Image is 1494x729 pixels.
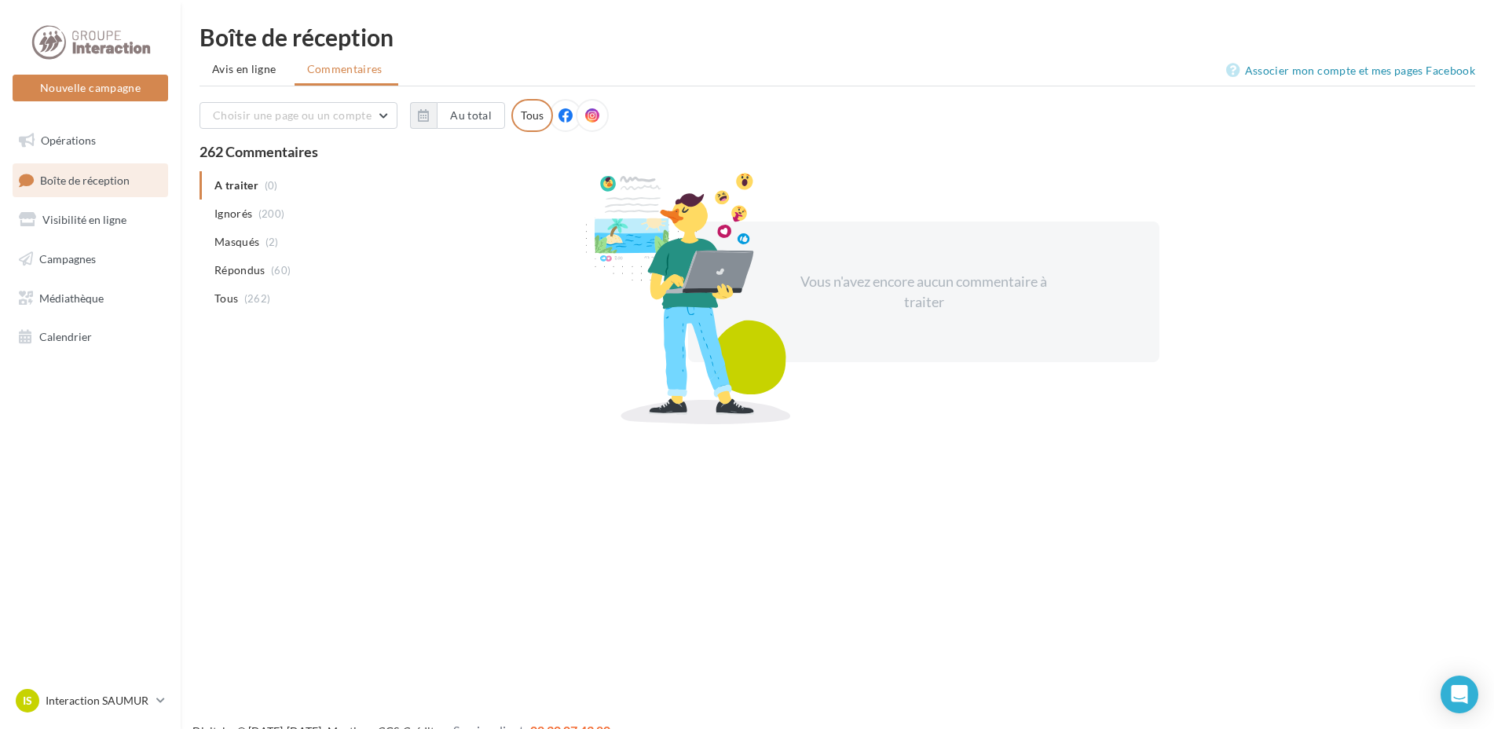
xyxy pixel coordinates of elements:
button: Au total [410,102,505,129]
span: Répondus [214,262,265,278]
a: IS Interaction SAUMUR [13,686,168,716]
span: Visibilité en ligne [42,213,126,226]
div: Boîte de réception [200,25,1475,49]
button: Nouvelle campagne [13,75,168,101]
span: Calendrier [39,330,92,343]
span: Masqués [214,234,259,250]
span: Opérations [41,134,96,147]
button: Au total [437,102,505,129]
span: (262) [244,292,271,305]
a: Calendrier [9,321,171,354]
span: IS [23,693,32,709]
span: Campagnes [39,252,96,266]
span: (2) [265,236,279,248]
div: Open Intercom Messenger [1441,676,1478,713]
span: Médiathèque [39,291,104,304]
span: Choisir une page ou un compte [213,108,372,122]
a: Associer mon compte et mes pages Facebook [1226,61,1475,80]
span: Tous [214,291,238,306]
span: Avis en ligne [212,61,276,77]
a: Boîte de réception [9,163,171,197]
span: (200) [258,207,285,220]
div: Tous [511,99,553,132]
a: Opérations [9,124,171,157]
a: Médiathèque [9,282,171,315]
span: Boîte de réception [40,173,130,186]
span: Ignorés [214,206,252,222]
span: (60) [271,264,291,277]
div: 262 Commentaires [200,145,1475,159]
a: Visibilité en ligne [9,203,171,236]
button: Choisir une page ou un compte [200,102,397,129]
a: Campagnes [9,243,171,276]
div: Vous n'avez encore aucun commentaire à traiter [789,272,1059,312]
p: Interaction SAUMUR [46,693,150,709]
